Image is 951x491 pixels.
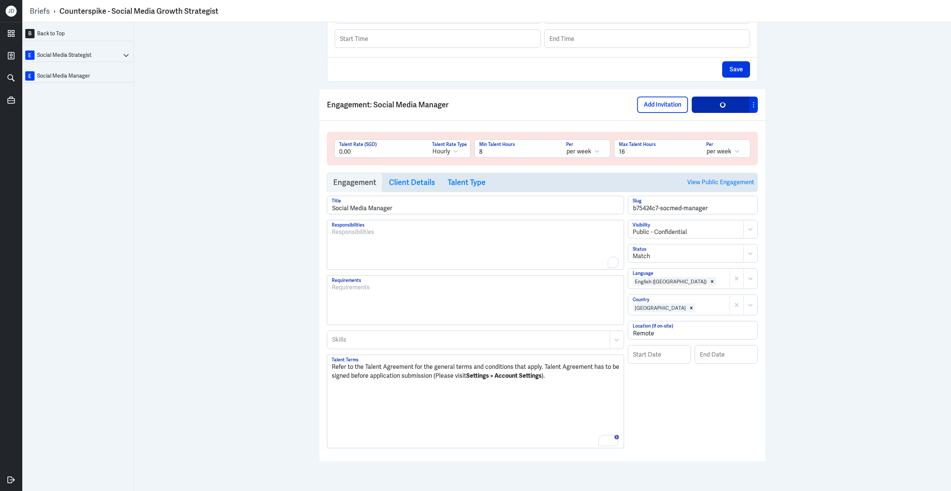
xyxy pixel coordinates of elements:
a: ESocial Media Manager [25,71,131,81]
strong: Settings > Account Settings [466,372,542,380]
h3: Engagement [333,178,376,187]
input: End Date [695,345,757,363]
button: Add Invitation [637,97,688,113]
h3: Client Details [389,178,435,187]
div: Remove English (UK) [708,277,716,286]
input: Max Talent Hours [614,140,702,157]
input: Min Talent Hours [475,140,562,157]
div: E [25,71,35,81]
a: Briefs [30,6,50,16]
input: End Time [545,30,750,48]
p: Refer to the Talent Agreement for the general terms and conditions that apply. Talent Agreement h... [332,362,619,380]
input: Talent Rate (SGD) [335,140,428,157]
a: BBack to Top [22,26,133,41]
div: English ([GEOGRAPHIC_DATA]) [633,277,708,286]
div: Counterspike - Social Media Growth Strategist [59,6,218,16]
input: Title [327,196,624,214]
input: Start Time [335,30,540,48]
div: B [25,29,35,38]
button: Save [722,61,750,78]
p: › [50,6,59,16]
a: View Public Engagement [687,173,754,192]
input: Start Date [628,345,691,363]
div: Remove United Kingdom [687,303,695,312]
h3: Engagement: Social Media Manager [327,100,637,109]
button: Save Engagement [692,97,749,113]
div: J D [6,6,17,17]
div: E [25,51,35,60]
input: Slug [628,196,757,214]
input: Location (if on-site) [628,321,757,339]
a: ESocial Media Strategist [25,51,121,60]
div: To enrich screen reader interactions, please activate Accessibility in Grammarly extension settings [332,362,619,446]
div: To enrich screen reader interactions, please activate Accessibility in Grammarly extension settings [332,228,619,268]
div: [GEOGRAPHIC_DATA] [633,303,687,312]
h3: Talent Type [448,178,486,187]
